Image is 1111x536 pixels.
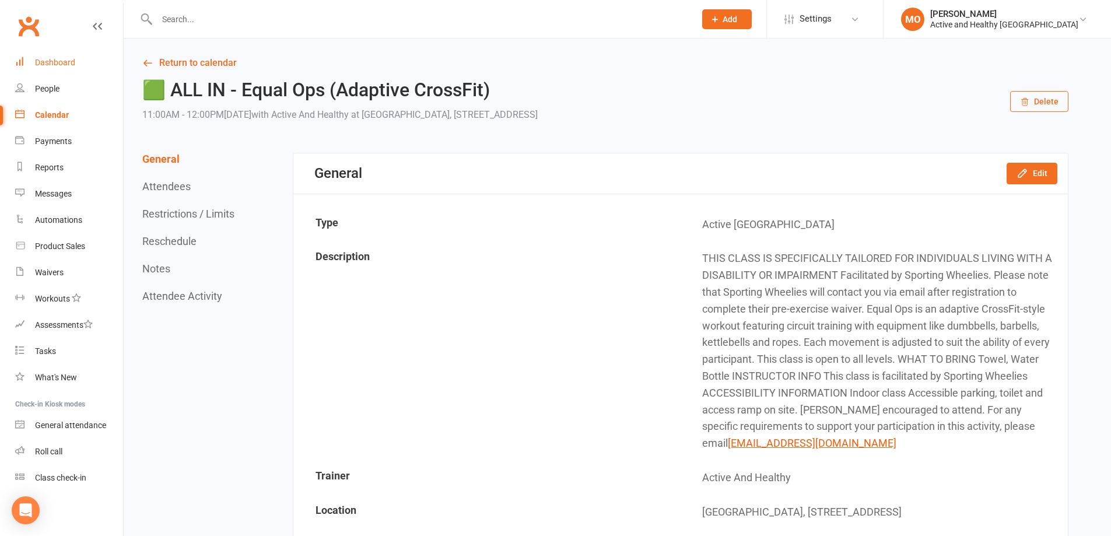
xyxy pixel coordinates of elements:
[15,76,123,102] a: People
[35,136,72,146] div: Payments
[930,9,1078,19] div: [PERSON_NAME]
[12,496,40,524] div: Open Intercom Messenger
[351,109,538,120] span: at [GEOGRAPHIC_DATA], [STREET_ADDRESS]
[35,373,77,382] div: What's New
[142,107,538,123] div: 11:00AM - 12:00PM[DATE]
[142,208,234,220] button: Restrictions / Limits
[142,180,191,192] button: Attendees
[1010,91,1068,112] button: Delete
[35,189,72,198] div: Messages
[153,11,687,27] input: Search...
[251,109,349,120] span: with Active And Healthy
[35,163,64,172] div: Reports
[702,9,752,29] button: Add
[142,235,197,247] button: Reschedule
[295,496,680,529] td: Location
[35,241,85,251] div: Product Sales
[35,473,86,482] div: Class check-in
[35,447,62,456] div: Roll call
[295,461,680,495] td: Trainer
[295,208,680,241] td: Type
[35,421,106,430] div: General attendance
[314,165,362,181] div: General
[35,58,75,67] div: Dashboard
[35,110,69,120] div: Calendar
[14,12,43,41] a: Clubworx
[35,84,59,93] div: People
[35,320,93,330] div: Assessments
[142,80,538,100] h2: 🟩 ALL IN - Equal Ops (Adaptive CrossFit)
[15,439,123,465] a: Roll call
[681,461,1067,495] td: Active And Healthy
[15,181,123,207] a: Messages
[15,338,123,365] a: Tasks
[15,465,123,491] a: Class kiosk mode
[930,19,1078,30] div: Active and Healthy [GEOGRAPHIC_DATA]
[15,260,123,286] a: Waivers
[15,365,123,391] a: What's New
[681,242,1067,460] td: THIS CLASS IS SPECIFICALLY TAILORED FOR INDIVIDUALS LIVING WITH A DISABILITY OR IMPAIRMENT Facili...
[15,128,123,155] a: Payments
[800,6,832,32] span: Settings
[142,153,180,165] button: General
[15,50,123,76] a: Dashboard
[15,286,123,312] a: Workouts
[15,102,123,128] a: Calendar
[728,437,896,449] a: [EMAIL_ADDRESS][DOMAIN_NAME]
[35,215,82,225] div: Automations
[295,242,680,460] td: Description
[35,294,70,303] div: Workouts
[35,268,64,277] div: Waivers
[15,412,123,439] a: General attendance kiosk mode
[142,55,1068,71] a: Return to calendar
[15,312,123,338] a: Assessments
[723,15,737,24] span: Add
[901,8,924,31] div: MO
[1007,163,1057,184] button: Edit
[142,262,170,275] button: Notes
[35,346,56,356] div: Tasks
[681,496,1067,529] td: [GEOGRAPHIC_DATA], [STREET_ADDRESS]
[681,208,1067,241] td: Active [GEOGRAPHIC_DATA]
[142,290,222,302] button: Attendee Activity
[15,233,123,260] a: Product Sales
[15,207,123,233] a: Automations
[15,155,123,181] a: Reports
